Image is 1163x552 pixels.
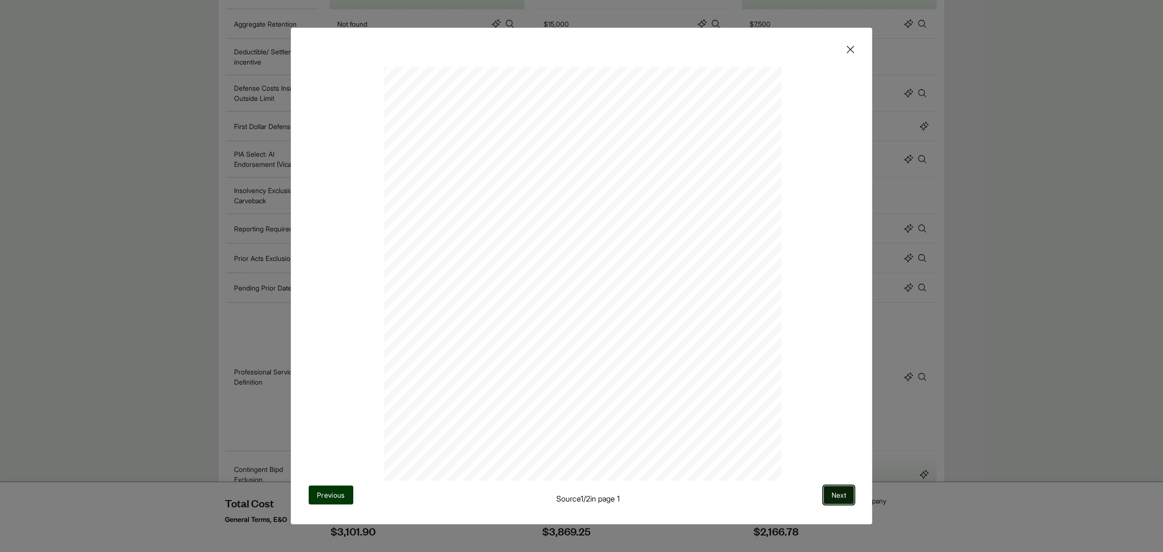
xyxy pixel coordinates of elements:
[317,490,345,500] span: Previous
[556,493,620,504] p: Source 1 / 2 in page 1
[309,486,353,504] button: Previous
[832,490,846,500] span: Next
[823,486,854,504] button: Next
